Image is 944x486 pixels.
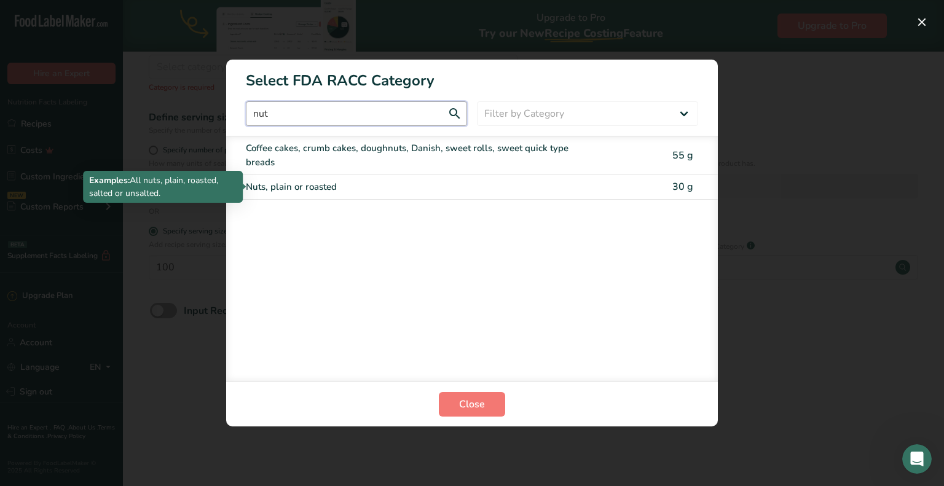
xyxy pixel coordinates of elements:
[89,174,130,186] b: Examples:
[246,141,595,169] div: Coffee cakes, crumb cakes, doughnuts, Danish, sweet rolls, sweet quick type breads
[246,180,595,194] div: Nuts, plain or roasted
[226,60,718,92] h1: Select FDA RACC Category
[89,174,237,200] p: All nuts, plain, roasted, salted or unsalted.
[459,397,485,412] span: Close
[672,180,693,194] span: 30 g
[439,392,505,417] button: Close
[672,149,693,162] span: 55 g
[902,444,932,474] iframe: Intercom live chat
[246,101,467,126] input: Type here to start searching..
